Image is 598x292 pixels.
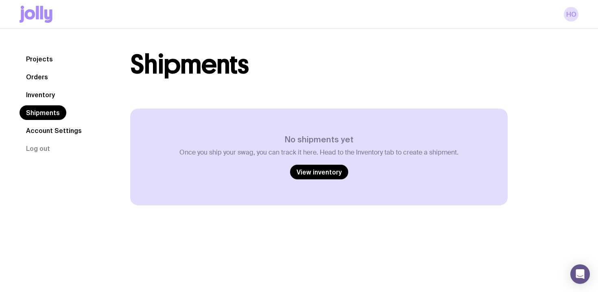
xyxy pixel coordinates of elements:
h1: Shipments [130,52,249,78]
a: View inventory [290,165,348,179]
a: Shipments [20,105,66,120]
a: HO [564,7,578,22]
div: Open Intercom Messenger [570,264,590,284]
a: Orders [20,70,55,84]
button: Log out [20,141,57,156]
a: Account Settings [20,123,88,138]
a: Projects [20,52,59,66]
a: Inventory [20,87,61,102]
p: Once you ship your swag, you can track it here. Head to the Inventory tab to create a shipment. [179,148,458,157]
h3: No shipments yet [179,135,458,144]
